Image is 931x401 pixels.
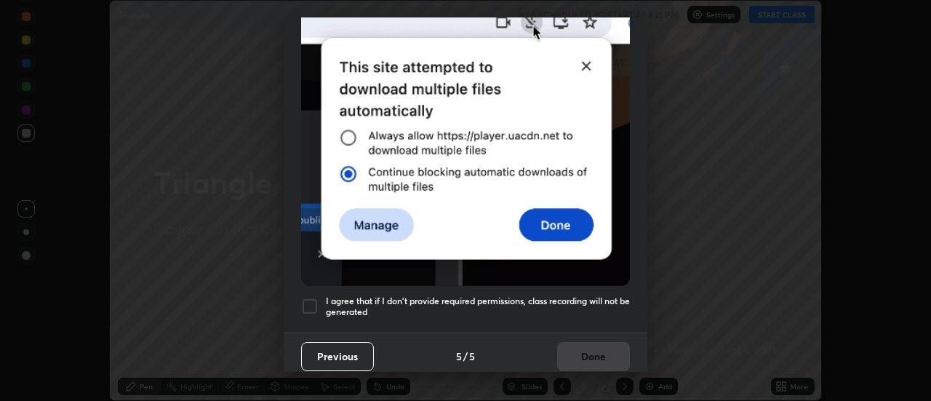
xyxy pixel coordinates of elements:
[463,349,468,364] h4: /
[326,295,630,318] h5: I agree that if I don't provide required permissions, class recording will not be generated
[469,349,475,364] h4: 5
[456,349,462,364] h4: 5
[301,342,374,371] button: Previous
